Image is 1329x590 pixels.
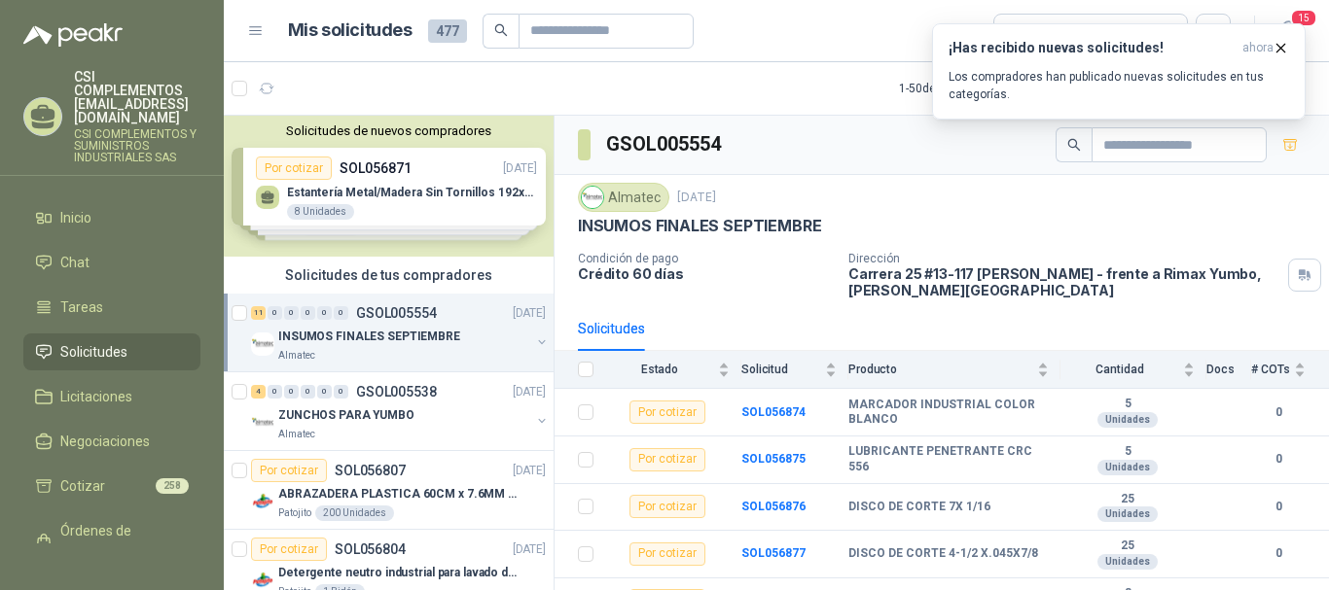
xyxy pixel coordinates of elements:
[629,448,705,471] div: Por cotizar
[1242,40,1274,56] span: ahora
[278,328,460,346] p: INSUMOS FINALES SEPTIEMBRE
[60,341,127,363] span: Solicitudes
[23,468,200,504] a: Cotizar258
[1060,492,1195,507] b: 25
[578,216,821,236] p: INSUMOS FINALES SEPTIEMBRE
[1251,450,1306,469] b: 0
[23,289,200,326] a: Tareas
[1251,498,1306,516] b: 0
[23,423,200,460] a: Negociaciones
[251,385,266,399] div: 4
[949,40,1235,56] h3: ¡Has recibido nuevas solicitudes!
[315,505,394,521] div: 200 Unidades
[278,564,521,582] p: Detergente neutro industrial para lavado de tanques y maquinas.
[284,385,299,399] div: 0
[317,385,332,399] div: 0
[606,129,724,159] h3: GSOL005554
[23,512,200,571] a: Órdenes de Compra
[741,546,806,560] a: SOL056877
[848,363,1033,376] span: Producto
[60,475,105,497] span: Cotizar
[60,296,103,318] span: Tareas
[335,542,406,556] p: SOL056804
[232,123,546,138] button: Solicitudes de nuevos compradores
[949,68,1289,103] p: Los compradores han publicado nuevas solicitudes en tus categorías.
[334,306,348,320] div: 0
[605,351,741,389] th: Estado
[1290,9,1317,27] span: 15
[1097,554,1158,570] div: Unidades
[278,427,315,442] p: Almatec
[513,462,546,480] p: [DATE]
[1060,397,1195,412] b: 5
[741,405,806,419] a: SOL056874
[251,490,274,513] img: Company Logo
[741,351,848,389] th: Solicitud
[334,385,348,399] div: 0
[251,459,327,482] div: Por cotizar
[356,385,437,399] p: GSOL005538
[23,199,200,236] a: Inicio
[335,464,406,477] p: SOL056807
[268,306,282,320] div: 0
[677,189,716,207] p: [DATE]
[251,538,327,561] div: Por cotizar
[23,23,123,47] img: Logo peakr
[1251,403,1306,422] b: 0
[1251,351,1329,389] th: # COTs
[428,19,467,43] span: 477
[848,265,1280,298] p: Carrera 25 #13-117 [PERSON_NAME] - frente a Rimax Yumbo , [PERSON_NAME][GEOGRAPHIC_DATA]
[356,306,437,320] p: GSOL005554
[23,244,200,281] a: Chat
[278,406,414,425] p: ZUNCHOS PARA YUMBO
[848,546,1038,562] b: DISCO DE CORTE 4-1/2 X.045X7/8
[1251,363,1290,376] span: # COTs
[629,495,705,518] div: Por cotizar
[60,207,91,228] span: Inicio
[224,451,554,530] a: Por cotizarSOL056807[DATE] Company LogoABRAZADERA PLASTICA 60CM x 7.6MM ANCHAPatojito200 Unidades
[301,385,315,399] div: 0
[224,257,554,294] div: Solicitudes de tus compradores
[74,128,200,163] p: CSI COMPLEMENTOS Y SUMINISTROS INDUSTRIALES SAS
[1060,538,1195,554] b: 25
[224,116,554,257] div: Solicitudes de nuevos compradoresPor cotizarSOL056871[DATE] Estantería Metal/Madera Sin Tornillos...
[741,500,806,513] a: SOL056876
[278,505,311,521] p: Patojito
[578,183,669,212] div: Almatec
[60,431,150,452] span: Negociaciones
[23,378,200,415] a: Licitaciones
[932,23,1306,120] button: ¡Has recibido nuevas solicitudes!ahora Los compradores han publicado nuevas solicitudes en tus ca...
[1097,460,1158,475] div: Unidades
[1060,351,1206,389] th: Cantidad
[60,520,182,563] span: Órdenes de Compra
[1060,363,1179,376] span: Cantidad
[848,252,1280,265] p: Dirección
[251,301,550,364] a: 11 0 0 0 0 0 GSOL005554[DATE] Company LogoINSUMOS FINALES SEPTIEMBREAlmatec
[513,304,546,323] p: [DATE]
[848,444,1049,474] b: LUBRICANTE PENETRANTE CRC 556
[288,17,413,45] h1: Mis solicitudes
[251,411,274,434] img: Company Logo
[251,306,266,320] div: 11
[1251,544,1306,563] b: 0
[1097,506,1158,522] div: Unidades
[578,252,833,265] p: Condición de pago
[23,333,200,370] a: Solicitudes
[60,252,90,273] span: Chat
[605,363,714,376] span: Estado
[251,332,274,356] img: Company Logo
[513,540,546,559] p: [DATE]
[1271,14,1306,49] button: 15
[1206,351,1251,389] th: Docs
[278,485,521,503] p: ABRAZADERA PLASTICA 60CM x 7.6MM ANCHA
[60,386,132,407] span: Licitaciones
[156,478,189,494] span: 258
[848,398,1049,428] b: MARCADOR INDUSTRIAL COLOR BLANCO
[1097,412,1158,428] div: Unidades
[278,348,315,364] p: Almatec
[1067,138,1081,152] span: search
[848,500,990,515] b: DISCO DE CORTE 7X 1/16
